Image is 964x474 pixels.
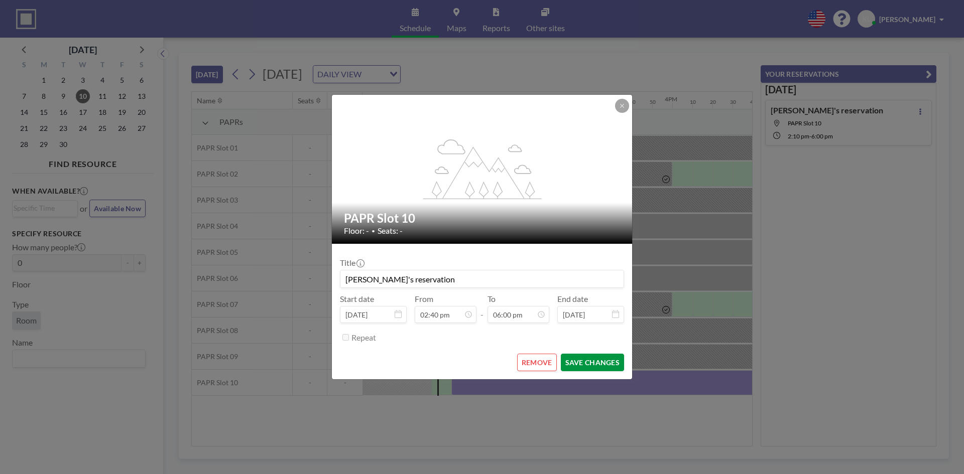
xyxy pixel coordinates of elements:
label: End date [557,294,588,304]
label: From [415,294,433,304]
g: flex-grow: 1.2; [423,138,542,199]
h2: PAPR Slot 10 [344,211,621,226]
span: - [480,297,484,320]
label: To [488,294,496,304]
span: Floor: - [344,226,369,236]
label: Title [340,258,364,268]
span: Seats: - [378,226,403,236]
label: Repeat [351,333,376,343]
button: SAVE CHANGES [561,354,624,371]
input: (No title) [340,270,624,287]
span: • [372,227,375,235]
label: Start date [340,294,374,304]
button: REMOVE [517,354,557,371]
